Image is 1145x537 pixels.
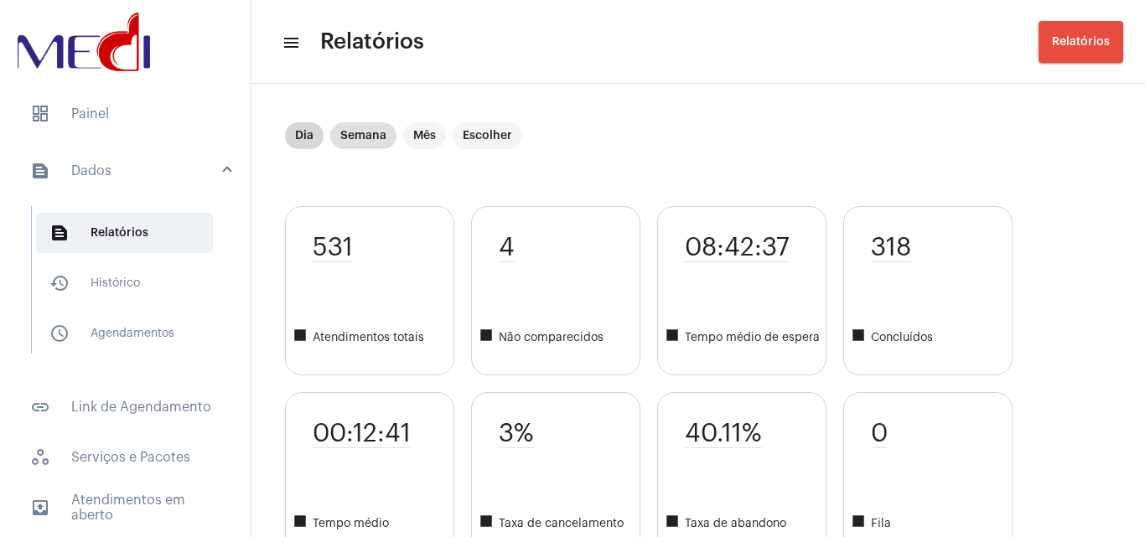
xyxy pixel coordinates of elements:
[293,328,313,348] mat-icon: square
[293,328,453,348] span: Atendimentos totais
[479,514,499,534] mat-icon: square
[30,498,50,518] mat-icon: sidenav icon
[665,328,685,348] mat-icon: square
[665,514,685,534] mat-icon: square
[479,514,640,534] span: Taxa de cancelamento
[851,514,871,534] mat-icon: square
[17,387,234,427] span: Link de Agendamento
[36,213,213,253] span: Relatórios
[479,328,640,348] span: Não comparecidos
[36,313,213,354] span: Agendamentos
[851,514,1012,534] span: Fila
[851,328,1012,348] span: Concluídos
[49,223,70,243] mat-icon: sidenav icon
[293,514,313,534] mat-icon: square
[17,437,234,478] span: Serviços e Pacotes
[49,273,70,293] mat-icon: sidenav icon
[30,397,50,417] mat-icon: sidenav icon
[17,488,234,528] span: Atendimentos em aberto
[685,420,762,448] span: 40.11%
[499,420,534,448] span: 3%
[49,323,70,343] mat-icon: sidenav icon
[1052,36,1110,48] span: Relatórios
[13,8,154,75] img: d3a1b5fa-500b-b90f-5a1c-719c20e9830b.png
[313,234,353,262] span: 531
[330,122,396,149] mat-chip: Semana
[320,28,424,55] span: Relatórios
[453,122,522,149] mat-chip: Escolher
[871,234,911,262] span: 318
[685,234,790,262] span: 08:42:37
[30,104,50,124] span: sidenav icon
[36,263,213,303] span: Histórico
[499,234,515,262] span: 4
[282,33,298,53] mat-icon: sidenav icon
[17,94,234,134] span: Painel
[403,122,446,149] mat-chip: Mês
[851,328,871,348] mat-icon: square
[10,198,251,377] div: sidenav iconDados
[30,447,50,467] span: sidenav icon
[665,328,826,348] span: Tempo médio de espera
[313,420,411,448] span: 00:12:41
[30,161,224,181] mat-panel-title: Dados
[293,514,453,534] span: Tempo médio
[871,420,888,448] span: 0
[10,144,251,198] mat-expansion-panel-header: sidenav iconDados
[479,328,499,348] mat-icon: square
[1039,21,1123,63] button: Relatórios
[285,122,324,149] mat-chip: Dia
[665,514,826,534] span: Taxa de abandono
[30,161,50,181] mat-icon: sidenav icon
